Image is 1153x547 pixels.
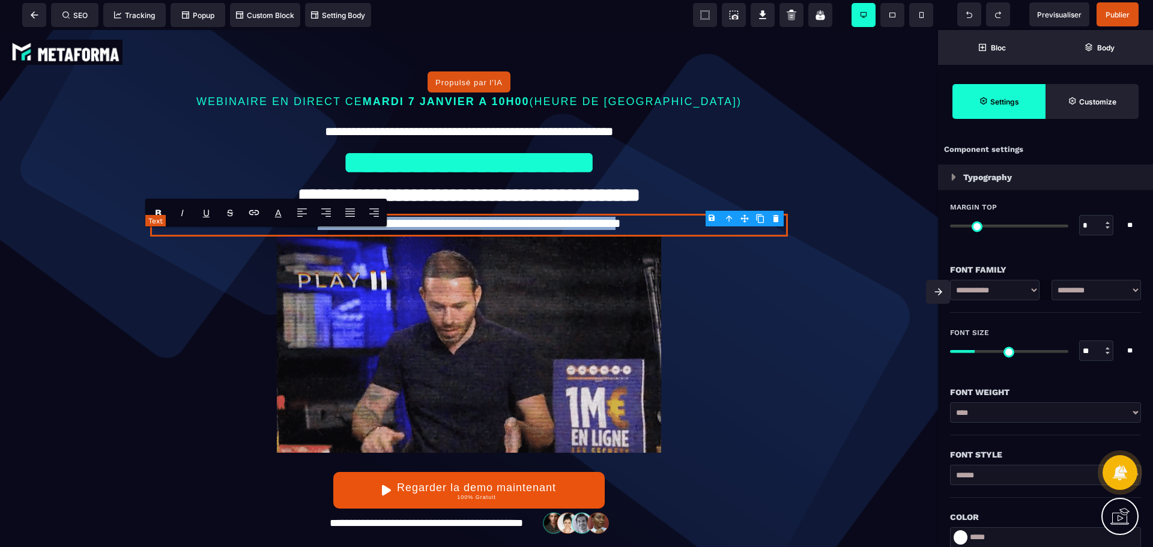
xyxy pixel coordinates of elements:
[114,11,155,20] span: Tracking
[1037,10,1082,19] span: Previsualiser
[950,385,1141,399] div: Font Weight
[950,510,1141,524] div: Color
[290,199,314,226] span: Align Left
[338,199,362,226] span: Align Justify
[1097,43,1115,52] strong: Body
[194,199,218,226] span: Underline
[9,10,123,35] img: abe9e435164421cb06e33ef15842a39e_e5ef653356713f0d7dd3797ab850248d_Capture_d%E2%80%99e%CC%81cran_2...
[333,442,604,479] button: Regarder la demo maintenant100% Gratuit
[277,207,661,423] img: 1a86d00ba3cf512791b52cd22d41398a_VSL_-_MetaForma_Draft_06-low.gif
[693,3,717,27] span: View components
[963,170,1012,184] p: Typography
[540,482,613,504] img: 32586e8465b4242308ef789b458fc82f_community-people.png
[146,199,170,226] span: Bold
[952,84,1046,119] span: Settings
[275,207,282,219] label: Font color
[62,11,88,20] span: SEO
[722,3,746,27] span: Screenshot
[990,97,1019,106] strong: Settings
[991,43,1006,52] strong: Bloc
[181,207,184,219] i: I
[1046,30,1153,65] span: Open Layer Manager
[155,207,162,219] b: B
[227,207,233,219] s: S
[1029,2,1089,26] span: Preview
[182,11,214,20] span: Popup
[1079,97,1116,106] strong: Customize
[203,207,210,219] u: U
[275,207,282,219] p: A
[428,41,510,62] button: Propulsé par l'IA
[1046,84,1139,119] span: Open Style Manager
[242,199,266,226] span: Link
[938,138,1153,162] div: Component settings
[950,447,1141,462] div: Font Style
[314,199,338,226] span: Align Center
[363,65,530,77] span: MARDI 7 JANVIER A 10H00
[951,174,956,181] img: loading
[362,199,386,226] span: Align Right
[170,199,194,226] span: Italic
[950,202,997,212] span: Margin Top
[1106,10,1130,19] span: Publier
[311,11,365,20] span: Setting Body
[950,262,1141,277] div: Font Family
[950,328,989,337] span: Font Size
[236,11,294,20] span: Custom Block
[938,30,1046,65] span: Open Blocks
[94,62,844,81] p: WEBINAIRE EN DIRECT CE (HEURE DE [GEOGRAPHIC_DATA])
[218,199,242,226] span: Strike-through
